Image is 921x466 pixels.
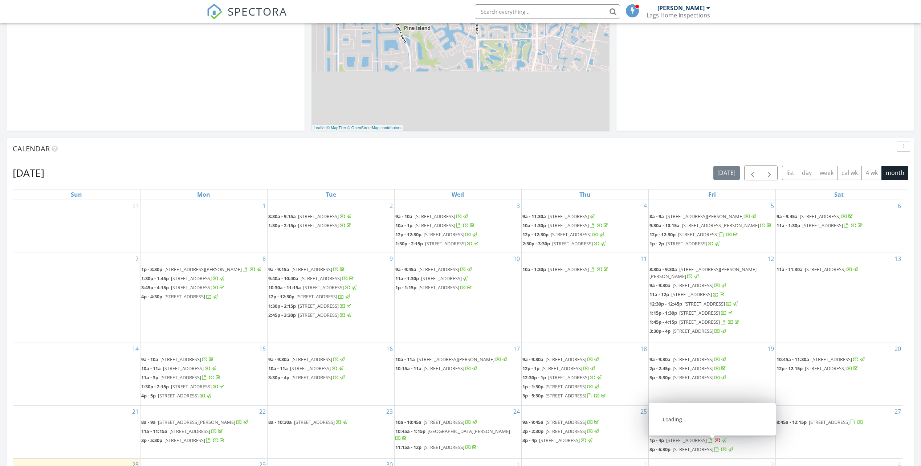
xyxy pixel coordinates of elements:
[522,374,546,381] span: 12:30p - 1p
[673,328,713,334] span: [STREET_ADDRESS]
[522,265,648,274] a: 10a - 1:30p [STREET_ADDRESS]
[777,364,902,373] a: 12p - 12:15p [STREET_ADDRESS]
[141,275,225,282] a: 1:30p - 1:45p [STREET_ADDRESS]
[642,200,648,212] a: Go to September 4, 2025
[522,356,600,363] a: 9a - 9:30a [STREET_ADDRESS]
[268,266,346,273] a: 9a - 9:15a [STREET_ADDRESS]
[811,356,852,363] span: [STREET_ADDRESS]
[141,392,266,400] a: 4p - 5p [STREET_ADDRESS]
[388,253,394,265] a: Go to September 9, 2025
[268,303,296,309] span: 1:30p - 2:15p
[290,365,331,372] span: [STREET_ADDRESS]
[649,222,680,229] span: 9:30a - 10:15a
[649,373,775,382] a: 3p - 3:30p [STREET_ADDRESS]
[268,284,358,291] a: 10:30a - 11:15a [STREET_ADDRESS]
[522,392,648,400] a: 3p - 5:30p [STREET_ADDRESS]
[292,374,332,381] span: [STREET_ADDRESS]
[777,355,902,364] a: 10:45a - 11:30a [STREET_ADDRESS]
[649,240,775,248] a: 1p - 2p [STREET_ADDRESS]
[649,282,727,289] a: 9a - 9:30a [STREET_ADDRESS]
[268,373,394,382] a: 3:30p - 4p [STREET_ADDRESS]
[424,365,464,372] span: [STREET_ADDRESS]
[649,213,664,220] span: 8a - 9a
[678,231,718,238] span: [STREET_ADDRESS]
[261,253,267,265] a: Go to September 8, 2025
[546,383,586,390] span: [STREET_ADDRESS]
[649,301,739,307] a: 12:30p - 12:45p [STREET_ADDRESS]
[268,212,394,221] a: 8:30a - 9:15a [STREET_ADDRESS]
[522,383,648,391] a: 1p - 1:30p [STREET_ADDRESS]
[649,282,671,289] span: 9a - 9:30a
[647,12,710,19] div: Lags Home Inspections
[639,343,648,355] a: Go to September 18, 2025
[522,392,607,399] a: 3p - 5:30p [STREET_ADDRESS]
[395,355,521,364] a: 10a - 11a [STREET_ADDRESS][PERSON_NAME]
[164,293,205,300] span: [STREET_ADDRESS]
[522,383,600,390] a: 1p - 1:30p [STREET_ADDRESS]
[395,231,421,238] span: 12p - 12:30p
[649,281,775,290] a: 9a - 9:30a [STREET_ADDRESS]
[141,373,266,382] a: 11a - 3p [STREET_ADDRESS]
[761,165,778,180] button: Next month
[171,383,212,390] span: [STREET_ADDRESS]
[546,392,586,399] span: [STREET_ADDRESS]
[131,200,140,212] a: Go to August 31, 2025
[649,365,727,372] a: 2p - 2:45p [STREET_ADDRESS]
[141,365,161,372] span: 10a - 11a
[395,284,416,291] span: 1p - 1:15p
[141,364,266,373] a: 10a - 11a [STREET_ADDRESS]
[522,266,546,273] span: 10a - 1:30p
[548,374,589,381] span: [STREET_ADDRESS]
[395,266,473,273] a: 9a - 9:45a [STREET_ADDRESS]
[766,343,775,355] a: Go to September 19, 2025
[649,374,727,381] a: 3p - 3:30p [STREET_ADDRESS]
[522,230,648,239] a: 12p - 12:30p [STREET_ADDRESS]
[324,189,338,200] a: Tuesday
[160,374,201,381] span: [STREET_ADDRESS]
[893,253,902,265] a: Go to September 13, 2025
[684,301,725,307] span: [STREET_ADDRESS]
[395,212,521,221] a: 9a - 10a [STREET_ADDRESS]
[160,356,201,363] span: [STREET_ADDRESS]
[521,343,648,405] td: Go to September 18, 2025
[395,213,412,220] span: 9a - 10a
[268,365,288,372] span: 10a - 11a
[141,374,158,381] span: 11a - 3p
[649,310,734,316] a: 1:15p - 1:30p [STREET_ADDRESS]
[268,365,345,372] a: 10a - 11a [STREET_ADDRESS]
[141,284,225,291] a: 3:45p - 4:15p [STREET_ADDRESS]
[258,343,267,355] a: Go to September 15, 2025
[312,125,403,131] div: |
[395,284,473,291] a: 1p - 1:15p [STREET_ADDRESS]
[303,284,344,291] span: [STREET_ADDRESS]
[777,266,859,273] a: 11a - 11:30a [STREET_ADDRESS]
[141,266,162,273] span: 1p - 3:30p
[777,212,902,221] a: 9a - 9:45a [STREET_ADDRESS]
[13,253,140,343] td: Go to September 7, 2025
[141,392,212,399] a: 4p - 5p [STREET_ADDRESS]
[395,266,416,273] span: 9a - 9:45a
[805,266,845,273] span: [STREET_ADDRESS]
[395,222,412,229] span: 10a - 1p
[766,253,775,265] a: Go to September 12, 2025
[425,240,466,247] span: [STREET_ADDRESS]
[522,365,539,372] span: 12p - 1p
[268,293,394,301] a: 12p - 12:30p [STREET_ADDRESS]
[522,213,596,220] a: 9a - 11:30a [STREET_ADDRESS]
[141,356,215,363] a: 9a - 10a [STREET_ADDRESS]
[268,364,394,373] a: 10a - 11a [STREET_ADDRESS]
[679,310,720,316] span: [STREET_ADDRESS]
[649,328,671,334] span: 3:30p - 4p
[395,230,521,239] a: 12p - 12:30p [STREET_ADDRESS]
[261,200,267,212] a: Go to September 1, 2025
[268,213,352,220] a: 8:30a - 9:15a [STREET_ADDRESS]
[298,312,339,318] span: [STREET_ADDRESS]
[141,293,219,300] a: 4p - 4:30p [STREET_ADDRESS]
[649,290,775,299] a: 11a - 12p [STREET_ADDRESS]
[649,212,775,221] a: 8a - 9a [STREET_ADDRESS][PERSON_NAME]
[833,189,845,200] a: Saturday
[649,221,775,230] a: 9:30a - 10:15a [STREET_ADDRESS][PERSON_NAME]
[268,302,394,311] a: 1:30p - 2:15p [STREET_ADDRESS]
[141,293,162,300] span: 4p - 4:30p
[298,303,339,309] span: [STREET_ADDRESS]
